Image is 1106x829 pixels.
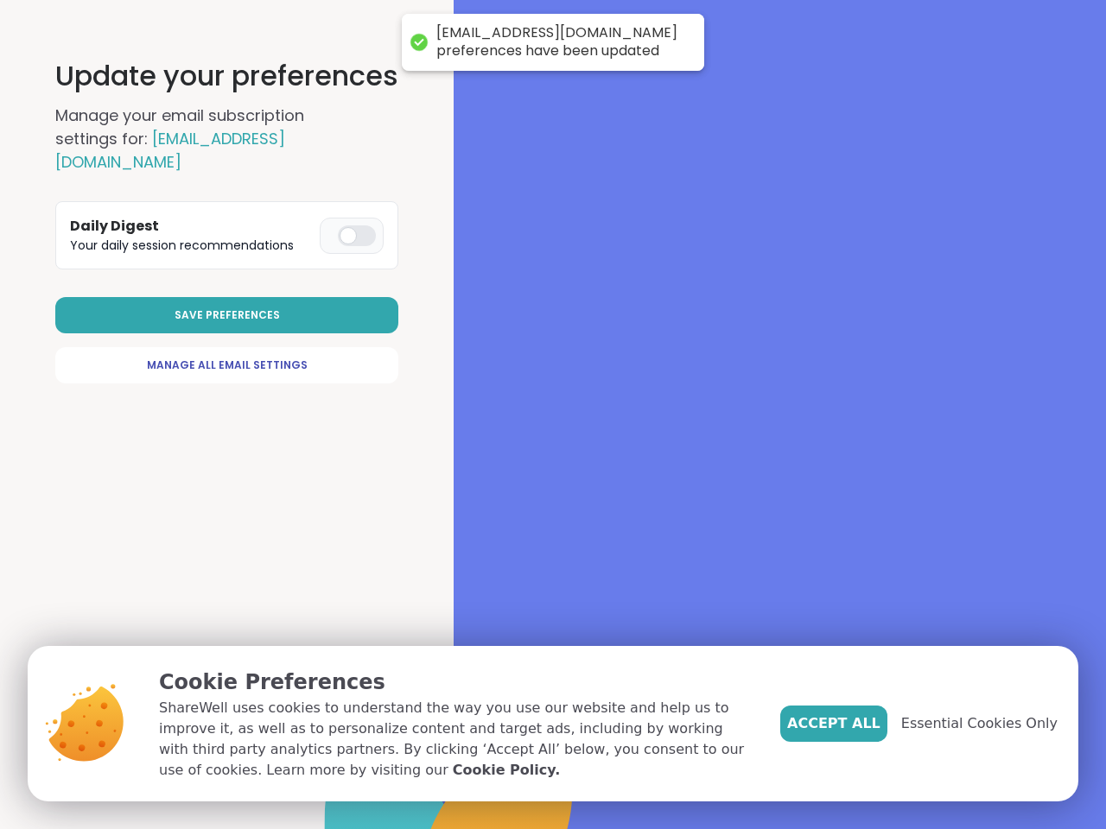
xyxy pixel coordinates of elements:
span: Manage All Email Settings [147,358,308,373]
button: Save Preferences [55,297,398,333]
span: Accept All [787,713,880,734]
span: Save Preferences [175,307,280,323]
p: Your daily session recommendations [70,237,313,255]
span: [EMAIL_ADDRESS][DOMAIN_NAME] [55,128,285,173]
p: ShareWell uses cookies to understand the way you use our website and help us to improve it, as we... [159,698,753,781]
p: Cookie Preferences [159,667,753,698]
h3: Daily Digest [70,216,313,237]
span: Essential Cookies Only [901,713,1058,734]
div: [EMAIL_ADDRESS][DOMAIN_NAME] preferences have been updated [436,24,687,60]
h2: Manage your email subscription settings for: [55,104,366,174]
h1: Update your preferences [55,55,398,97]
a: Cookie Policy. [453,760,560,781]
a: Manage All Email Settings [55,347,398,383]
button: Accept All [780,706,887,742]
